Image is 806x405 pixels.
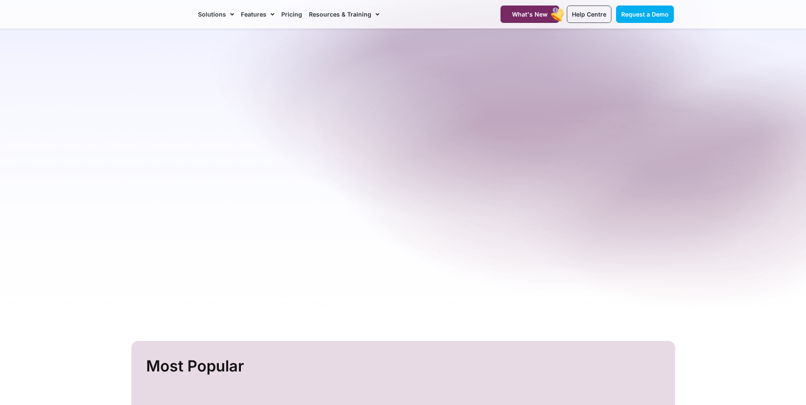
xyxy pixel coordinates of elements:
[572,11,606,18] span: Help Centre
[146,354,662,379] h2: Most Popular
[512,11,548,18] span: What's New
[616,6,674,23] a: Request a Demo
[501,6,559,23] a: What's New
[621,11,669,18] span: Request a Demo
[133,8,190,21] img: CareMaster Logo
[567,6,611,23] a: Help Centre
